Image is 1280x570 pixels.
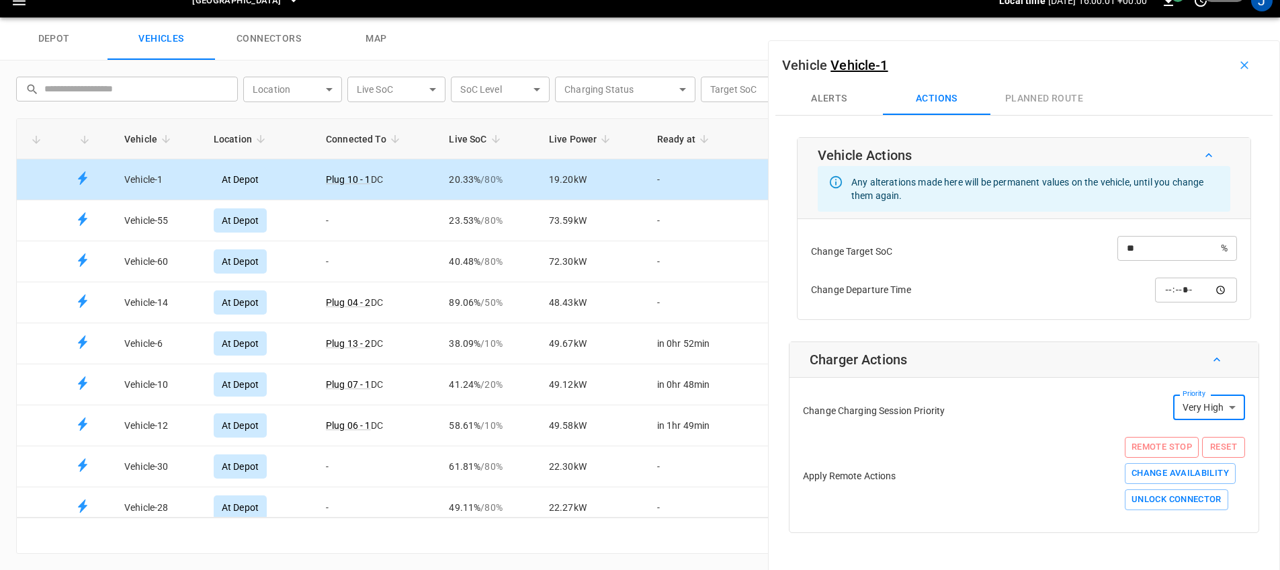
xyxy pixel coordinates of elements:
[214,454,267,479] div: At Depot
[326,379,371,390] a: Plug 07 - 1
[538,364,646,405] td: 49.12 kW
[114,446,203,487] td: Vehicle-30
[480,297,503,308] span: / 50 %
[16,118,1264,518] div: Fleet vehicles table
[315,487,438,528] td: -
[538,241,646,282] td: 72.30 kW
[315,282,438,323] td: DC
[1202,437,1245,458] button: Reset
[538,323,646,364] td: 49.67 kW
[214,131,269,147] span: Location
[438,405,538,446] td: 58.61%
[810,349,907,370] h6: Charger Actions
[1125,463,1236,484] button: Change Availability
[480,338,503,349] span: / 10 %
[326,297,371,308] a: Plug 04 - 2
[1183,389,1206,399] label: Priority
[538,405,646,446] td: 49.58 kW
[315,364,438,405] td: DC
[646,282,782,323] td: -
[480,461,503,472] span: / 80 %
[830,57,888,73] a: Vehicle-1
[326,174,371,185] a: Plug 10 - 1
[214,331,267,356] div: At Depot
[851,170,1220,208] div: Any alterations made here will be permanent values on the vehicle, until you change them again.
[114,323,203,364] td: Vehicle-6
[315,241,438,282] td: -
[438,364,538,405] td: 41.24%
[214,167,267,192] div: At Depot
[775,83,883,115] button: Alerts
[782,54,888,76] h6: Vehicle
[438,282,538,323] td: 89.06%
[114,200,203,241] td: Vehicle-55
[114,159,203,200] td: Vehicle-1
[315,323,438,364] td: DC
[480,174,503,185] span: / 80 %
[114,487,203,528] td: Vehicle-28
[811,283,911,297] p: Change Departure Time
[108,17,215,60] a: vehicles
[214,208,267,233] div: At Depot
[326,338,371,349] a: Plug 13 - 2
[114,364,203,405] td: Vehicle-10
[883,83,990,115] button: Actions
[538,282,646,323] td: 48.43 kW
[1125,437,1199,458] button: Remote Stop
[315,200,438,241] td: -
[214,372,267,397] div: At Depot
[480,502,503,513] span: / 80 %
[438,241,538,282] td: 40.48%
[215,17,323,60] a: connectors
[538,446,646,487] td: 22.30 kW
[646,200,782,241] td: -
[438,446,538,487] td: 61.81%
[315,405,438,446] td: DC
[214,495,267,520] div: At Depot
[538,159,646,200] td: 19.20 kW
[775,83,1273,115] div: vehicle submenus tabs
[646,405,782,446] td: in 1hr 49min
[803,469,896,483] p: Apply Remote Actions
[818,145,912,166] h6: Vehicle Actions
[114,241,203,282] td: Vehicle-60
[449,131,504,147] span: Live SoC
[114,282,203,323] td: Vehicle-14
[538,200,646,241] td: 73.59 kW
[323,17,430,60] a: map
[646,487,782,528] td: -
[646,241,782,282] td: -
[1173,395,1245,420] div: Very High
[438,487,538,528] td: 49.11%
[646,323,782,364] td: in 0hr 52min
[549,131,615,147] span: Live Power
[315,446,438,487] td: -
[811,245,892,259] p: Change Target SoC
[646,159,782,200] td: -
[646,446,782,487] td: -
[480,256,503,267] span: / 80 %
[438,159,538,200] td: 20.33%
[326,420,371,431] a: Plug 06 - 1
[214,413,267,438] div: At Depot
[124,131,175,147] span: Vehicle
[1125,489,1228,510] button: Unlock Connector
[326,131,404,147] span: Connected To
[1221,241,1228,255] p: %
[657,131,713,147] span: Ready at
[803,404,945,418] p: Change Charging Session Priority
[438,323,538,364] td: 38.09%
[114,405,203,446] td: Vehicle-12
[480,379,503,390] span: / 20 %
[315,159,438,200] td: DC
[538,487,646,528] td: 22.27 kW
[480,215,503,226] span: / 80 %
[438,200,538,241] td: 23.53%
[646,364,782,405] td: in 0hr 48min
[214,290,267,315] div: At Depot
[480,420,503,431] span: / 10 %
[214,249,267,274] div: At Depot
